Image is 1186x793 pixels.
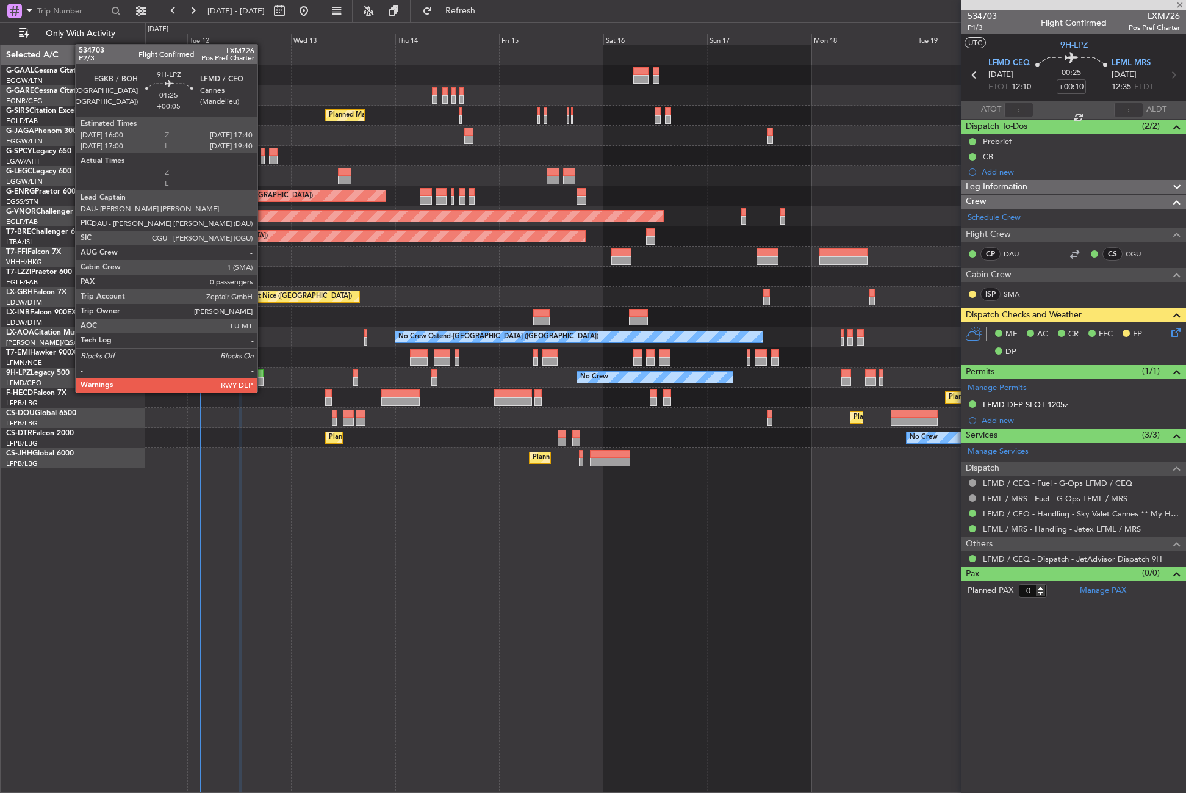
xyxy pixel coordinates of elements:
[1012,81,1031,93] span: 12:10
[6,248,61,256] a: T7-FFIFalcon 7X
[966,567,979,581] span: Pax
[1068,328,1079,341] span: CR
[6,459,38,468] a: LFPB/LBG
[1142,567,1160,579] span: (0/0)
[966,228,1011,242] span: Flight Crew
[982,415,1180,425] div: Add new
[533,449,725,467] div: Planned Maint [GEOGRAPHIC_DATA] ([GEOGRAPHIC_DATA])
[6,67,107,74] a: G-GAALCessna Citation XLS+
[1037,328,1048,341] span: AC
[6,188,35,195] span: G-ENRG
[6,450,74,457] a: CS-JHHGlobal 6000
[6,228,84,236] a: T7-BREChallenger 604
[6,278,38,287] a: EGLF/FAB
[6,318,42,327] a: EDLW/DTM
[6,197,38,206] a: EGSS/STN
[1005,346,1016,358] span: DP
[6,269,72,276] a: T7-LZZIPraetor 600
[6,369,31,377] span: 9H-LPZ
[983,478,1132,488] a: LFMD / CEQ - Fuel - G-Ops LFMD / CEQ
[707,34,811,45] div: Sun 17
[6,188,76,195] a: G-ENRGPraetor 600
[6,309,30,316] span: LX-INB
[968,10,997,23] span: 534703
[207,5,265,16] span: [DATE] - [DATE]
[6,67,34,74] span: G-GAAL
[1005,328,1017,341] span: MF
[6,168,32,175] span: G-LEGC
[966,462,999,476] span: Dispatch
[6,148,71,155] a: G-SPCYLegacy 650
[6,329,34,336] span: LX-AOA
[216,288,352,306] div: Planned Maint Nice ([GEOGRAPHIC_DATA])
[854,408,1046,427] div: Planned Maint [GEOGRAPHIC_DATA] ([GEOGRAPHIC_DATA])
[6,258,42,267] a: VHHH/HKG
[983,151,993,162] div: CB
[916,34,1020,45] div: Tue 19
[966,365,994,379] span: Permits
[6,76,43,85] a: EGGW/LTN
[988,57,1030,70] span: LFMD CEQ
[966,537,993,551] span: Others
[6,228,31,236] span: T7-BRE
[121,227,268,245] div: Planned Maint Warsaw ([GEOGRAPHIC_DATA])
[6,168,71,175] a: G-LEGCLegacy 600
[6,117,38,126] a: EGLF/FAB
[6,157,39,166] a: LGAV/ATH
[1146,104,1166,116] span: ALDT
[6,289,33,296] span: LX-GBH
[6,128,77,135] a: G-JAGAPhenom 300
[291,34,395,45] div: Wed 13
[982,167,1180,177] div: Add new
[6,137,43,146] a: EGGW/LTN
[6,338,78,347] a: [PERSON_NAME]/QSA
[6,237,34,247] a: LTBA/ISL
[983,554,1162,564] a: LFMD / CEQ - Dispatch - JetAdvisor Dispatch 9H
[6,419,38,428] a: LFPB/LBG
[1102,247,1123,261] div: CS
[6,430,74,437] a: CS-DTRFalcon 2000
[6,148,32,155] span: G-SPCY
[966,308,1082,322] span: Dispatch Checks and Weather
[1142,429,1160,441] span: (3/3)
[417,1,490,21] button: Refresh
[6,378,41,388] a: LFMD/CEQ
[6,269,31,276] span: T7-LZZI
[949,388,1141,407] div: Planned Maint [GEOGRAPHIC_DATA] ([GEOGRAPHIC_DATA])
[988,69,1013,81] span: [DATE]
[1129,23,1180,33] span: Pos Pref Charter
[1112,69,1137,81] span: [DATE]
[6,439,38,448] a: LFPB/LBG
[1112,81,1131,93] span: 12:35
[983,493,1127,504] a: LFML / MRS - Fuel - G-Ops LFML / MRS
[6,128,34,135] span: G-JAGA
[6,389,33,397] span: F-HECD
[6,177,43,186] a: EGGW/LTN
[966,195,987,209] span: Crew
[983,136,1012,147] div: Prebrief
[980,288,1001,301] div: ISP
[1080,585,1126,597] a: Manage PAX
[37,2,107,20] input: Trip Number
[1062,67,1081,79] span: 00:25
[398,328,598,346] div: No Crew Ostend-[GEOGRAPHIC_DATA] ([GEOGRAPHIC_DATA])
[32,29,129,38] span: Only With Activity
[187,34,292,45] div: Tue 12
[980,247,1001,261] div: CP
[603,34,708,45] div: Sat 16
[983,399,1068,410] div: LFMD DEP SLOT 1205z
[1126,248,1153,259] a: CGU
[6,208,88,215] a: G-VNORChallenger 650
[6,208,36,215] span: G-VNOR
[1133,328,1142,341] span: FP
[6,329,93,336] a: LX-AOACitation Mustang
[981,104,1001,116] span: ATOT
[6,349,30,357] span: T7-EMI
[329,106,521,125] div: Planned Maint [GEOGRAPHIC_DATA] ([GEOGRAPHIC_DATA])
[965,37,986,48] button: UTC
[6,309,102,316] a: LX-INBFalcon 900EX EASy II
[148,24,168,35] div: [DATE]
[6,96,43,106] a: EGNR/CEG
[6,289,66,296] a: LX-GBHFalcon 7X
[968,212,1021,224] a: Schedule Crew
